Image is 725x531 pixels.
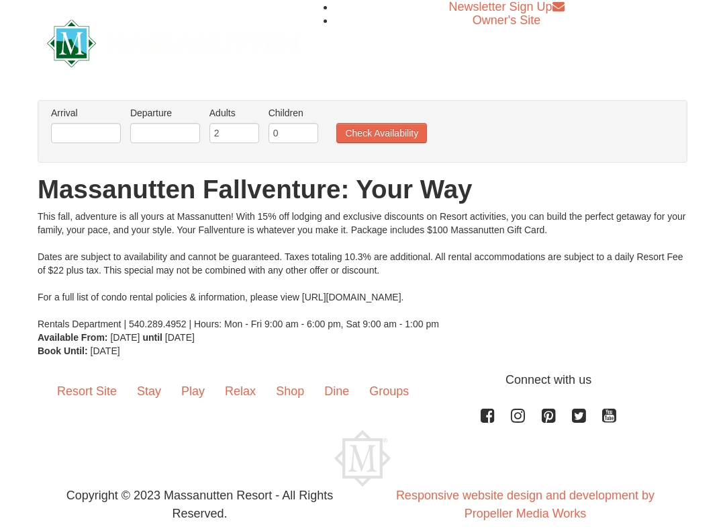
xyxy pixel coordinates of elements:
p: Copyright © 2023 Massanutten Resort - All Rights Reserved. [37,487,362,523]
a: Owner's Site [473,13,540,27]
a: Shop [266,371,314,413]
span: [DATE] [110,332,140,343]
span: [DATE] [165,332,195,343]
a: Massanutten Resort [47,26,298,57]
strong: until [142,332,162,343]
a: Stay [127,371,171,413]
h1: Massanutten Fallventure: Your Way [38,176,687,203]
strong: Available From: [38,332,108,343]
label: Departure [130,106,200,120]
div: This fall, adventure is all yours at Massanutten! With 15% off lodging and exclusive discounts on... [38,210,687,331]
label: Arrival [51,106,121,120]
img: Massanutten Resort Logo [334,430,391,487]
label: Children [269,106,318,120]
a: Dine [314,371,359,413]
a: Relax [215,371,266,413]
button: Check Availability [336,123,427,143]
a: Groups [359,371,419,413]
span: [DATE] [91,345,120,356]
a: Resort Site [47,371,127,413]
strong: Book Until: [38,345,88,356]
label: Adults [209,106,259,120]
a: Responsive website design and development by Propeller Media Works [396,489,655,520]
a: Play [171,371,215,413]
img: Massanutten Resort Logo [47,19,298,67]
